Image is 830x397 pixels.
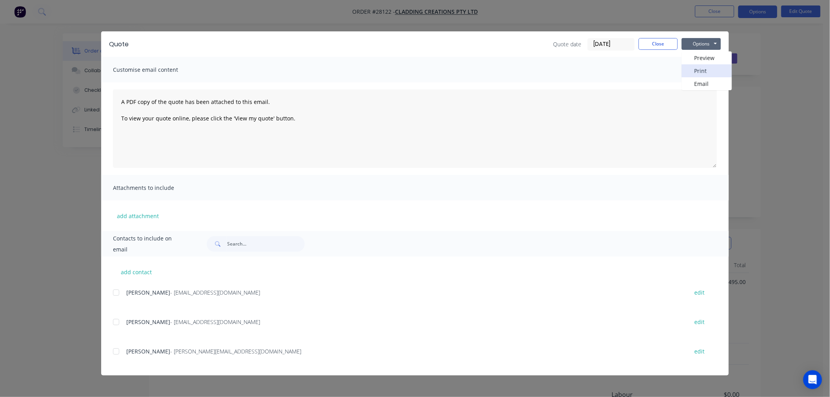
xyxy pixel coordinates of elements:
span: [PERSON_NAME] [126,348,170,355]
button: edit [690,346,710,357]
span: Attachments to include [113,182,199,193]
button: Email [682,77,732,90]
textarea: A PDF copy of the quote has been attached to this email. To view your quote online, please click ... [113,89,717,168]
span: [PERSON_NAME] [126,318,170,326]
button: add contact [113,266,160,278]
span: - [EMAIL_ADDRESS][DOMAIN_NAME] [170,318,260,326]
button: Options [682,38,721,50]
span: - [EMAIL_ADDRESS][DOMAIN_NAME] [170,289,260,296]
span: - [PERSON_NAME][EMAIL_ADDRESS][DOMAIN_NAME] [170,348,301,355]
span: Contacts to include on email [113,233,187,255]
button: Close [639,38,678,50]
span: [PERSON_NAME] [126,289,170,296]
button: add attachment [113,210,163,222]
button: edit [690,287,710,298]
div: Quote [109,40,129,49]
div: Open Intercom Messenger [803,370,822,389]
button: Print [682,64,732,77]
span: Quote date [553,40,581,48]
button: Preview [682,51,732,64]
input: Search... [227,236,305,252]
span: Customise email content [113,64,199,75]
button: edit [690,317,710,327]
